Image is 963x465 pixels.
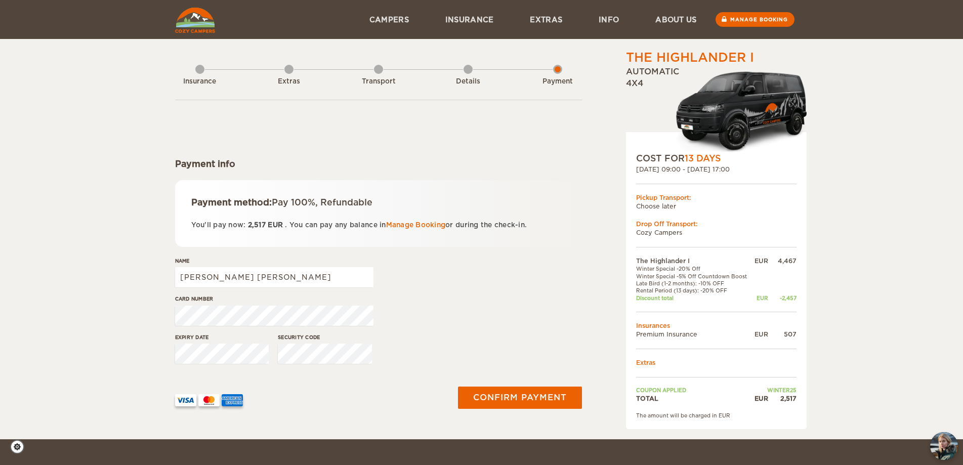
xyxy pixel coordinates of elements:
[636,220,797,228] div: Drop Off Transport:
[175,394,196,406] img: VISA
[386,221,446,229] a: Manage Booking
[636,152,797,164] div: COST FOR
[666,69,807,152] img: Cozy-3.png
[768,330,797,339] div: 507
[752,387,796,394] td: WINTER25
[351,77,406,87] div: Transport
[175,295,373,303] label: Card number
[752,394,768,403] div: EUR
[636,358,797,367] td: Extras
[626,49,754,66] div: The Highlander I
[175,158,582,170] div: Payment info
[175,333,269,341] label: Expiry date
[636,321,797,330] td: Insurances
[626,66,807,152] div: Automatic 4x4
[272,197,372,207] span: Pay 100%, Refundable
[458,387,582,409] button: Confirm payment
[636,202,797,210] td: Choose later
[440,77,496,87] div: Details
[636,273,752,280] td: Winter Special -5% Off Countdown Boost
[636,394,752,403] td: TOTAL
[191,219,566,231] p: You'll pay now: . You can pay any balance in or during the check-in.
[191,196,566,208] div: Payment method:
[636,228,797,237] td: Cozy Campers
[768,257,797,265] div: 4,467
[222,394,243,406] img: AMEX
[636,265,752,272] td: Winter Special -20% Off
[636,412,797,419] div: The amount will be charged in EUR
[530,77,585,87] div: Payment
[261,77,317,87] div: Extras
[752,330,768,339] div: EUR
[175,8,215,33] img: Cozy Campers
[636,330,752,339] td: Premium Insurance
[752,294,768,302] div: EUR
[248,221,266,229] span: 2,517
[10,440,31,454] a: Cookie settings
[768,394,797,403] div: 2,517
[716,12,794,27] a: Manage booking
[268,221,283,229] span: EUR
[636,165,797,174] div: [DATE] 09:00 - [DATE] 17:00
[636,294,752,302] td: Discount total
[175,257,373,265] label: Name
[636,287,752,294] td: Rental Period (13 days): -20% OFF
[930,432,958,460] button: chat-button
[636,257,752,265] td: The Highlander I
[685,153,721,163] span: 13 Days
[636,193,797,202] div: Pickup Transport:
[198,394,220,406] img: mastercard
[172,77,228,87] div: Insurance
[278,333,372,341] label: Security code
[636,387,752,394] td: Coupon applied
[752,257,768,265] div: EUR
[930,432,958,460] img: Freyja at Cozy Campers
[768,294,797,302] div: -2,457
[636,280,752,287] td: Late Bird (1-2 months): -10% OFF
